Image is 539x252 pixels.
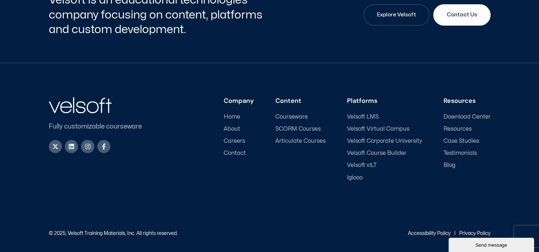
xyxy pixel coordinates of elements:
[347,174,363,181] span: Iglooo
[459,231,491,236] a: Privacy Policy
[275,114,308,120] span: Courseware
[224,150,246,157] span: Contact
[454,231,456,236] p: |
[347,138,422,145] a: Velsoft Corporate University
[347,97,422,105] h3: Platforms
[363,4,430,26] a: Explore Velsoft
[444,162,491,169] a: Blog
[49,231,178,236] p: © 2025, Velsoft Training Materials, Inc. All rights reserved.
[275,126,321,132] span: SCORM Courses
[224,150,254,157] a: Contact
[224,114,254,120] a: Home
[49,122,154,131] p: Fully customizable courseware
[433,4,491,26] a: Contact Us
[347,114,379,120] span: Velsoft LMS
[444,138,479,145] span: Case Studies
[224,138,245,145] span: Careers
[444,138,491,145] a: Case Studies
[224,114,240,120] span: Home
[347,174,422,181] a: Iglooo
[444,114,491,120] a: Download Center
[347,126,422,132] a: Velsoft Virtual Campus
[444,150,477,157] span: Testimonials
[447,11,477,19] span: Contact Us
[444,97,491,105] h3: Resources
[408,231,451,236] a: Accessibility Policy
[347,150,406,157] span: Velsoft Course Builder
[275,138,326,145] a: Articulate Courses
[224,138,254,145] a: Careers
[347,162,377,169] span: Velsoft vILT
[275,126,326,132] a: SCORM Courses
[444,162,455,169] span: Blog
[275,97,326,105] h3: Content
[347,114,422,120] a: Velsoft LMS
[224,97,254,105] h3: Company
[444,126,491,132] a: Resources
[444,150,491,157] a: Testimonials
[449,236,535,252] iframe: chat widget
[275,114,326,120] a: Courseware
[347,162,422,169] a: Velsoft vILT
[224,126,240,132] span: About
[444,126,472,132] span: Resources
[224,126,254,132] a: About
[347,126,409,132] span: Velsoft Virtual Campus
[377,11,416,19] span: Explore Velsoft
[347,150,422,157] a: Velsoft Course Builder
